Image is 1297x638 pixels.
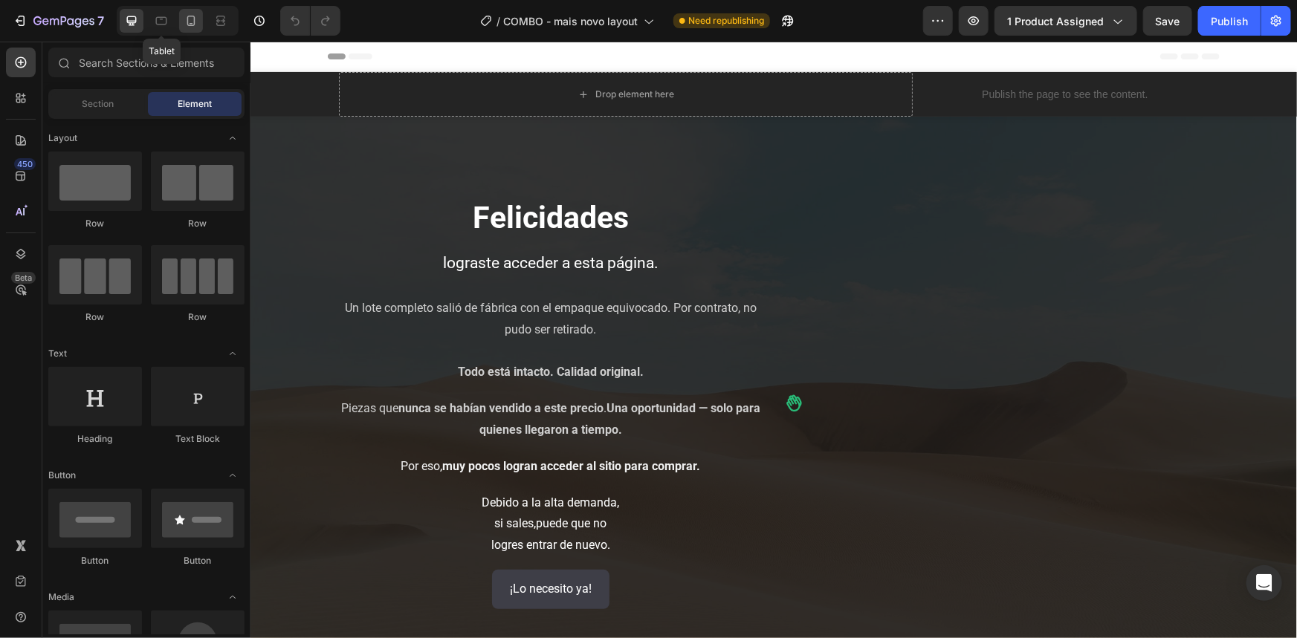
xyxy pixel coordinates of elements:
[1007,13,1104,29] span: 1 product assigned
[221,463,245,487] span: Toggle open
[151,310,245,324] div: Row
[48,432,142,446] div: Heading
[151,554,245,567] div: Button
[280,6,340,36] div: Undo/Redo
[91,472,510,493] p: si sales,
[91,256,510,299] p: Un lote completo salió de fábrica con el empaque equivocado. Por contrato, no pudo ser retirado.
[221,585,245,609] span: Toggle open
[250,42,1297,638] iframe: Design area
[97,12,104,30] p: 7
[193,212,408,230] span: lograste acceder a esta página.
[91,357,510,400] p: Piezas que .
[1246,565,1282,601] div: Open Intercom Messenger
[286,475,357,489] span: puede que no
[207,323,393,337] strong: Todo está intacto. Calidad original.
[91,451,510,472] p: Debido a la alta demanda,
[242,528,359,567] a: ¡Lo necesito ya!
[222,158,378,194] strong: Felicidades
[503,13,638,29] span: COMBO - mais novo layout
[48,590,74,604] span: Media
[151,217,245,230] div: Row
[221,342,245,365] span: Toggle open
[91,493,510,515] p: .
[14,158,36,170] div: 450
[994,6,1137,36] button: 1 product assigned
[48,217,142,230] div: Row
[1156,15,1180,27] span: Save
[151,432,245,446] div: Text Block
[1211,13,1248,29] div: Publish
[48,310,142,324] div: Row
[48,347,67,360] span: Text
[229,359,510,395] strong: Una oportunidad — solo para quienes llegaron a tiempo.
[48,48,245,77] input: Search Sections & Elements
[221,126,245,150] span: Toggle open
[497,13,500,29] span: /
[1143,6,1192,36] button: Save
[241,496,357,510] span: logres entrar de nuevo
[83,97,114,111] span: Section
[48,554,142,567] div: Button
[48,469,76,482] span: Button
[48,131,77,145] span: Layout
[345,47,424,59] div: Drop element here
[91,414,510,436] p: Por eso,
[11,272,36,284] div: Beta
[1198,6,1261,36] button: Publish
[259,537,341,559] p: ¡Lo necesito ya!
[148,359,353,374] strong: nunca se habían vendido a este precio
[671,45,958,61] p: Publish the page to see the content.
[688,14,764,27] span: Need republishing
[193,417,450,432] strong: muy pocos logran acceder al sitio para comprar.
[6,6,111,36] button: 7
[178,97,212,111] span: Element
